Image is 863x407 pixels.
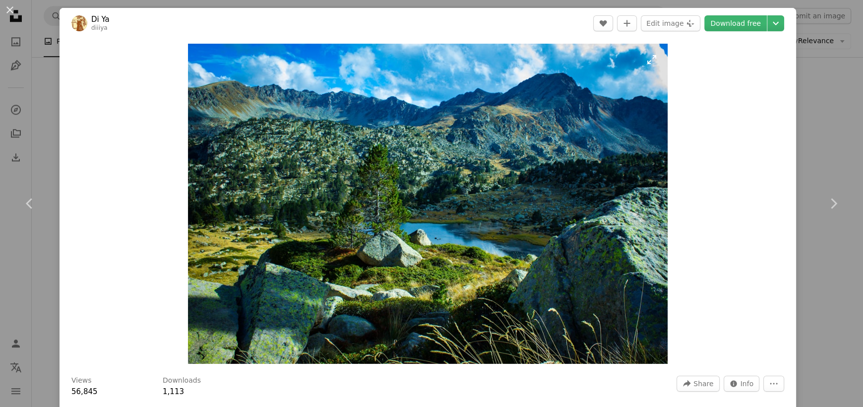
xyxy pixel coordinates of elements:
span: 56,845 [71,387,98,396]
span: Share [693,376,713,391]
button: Stats about this image [724,376,760,392]
span: 1,113 [163,387,184,396]
button: Choose download size [767,15,784,31]
img: green trees near lake and mountain during daytime [188,44,668,364]
span: Info [740,376,754,391]
a: diiiya [91,24,108,31]
img: Go to Di Ya's profile [71,15,87,31]
h3: Views [71,376,92,386]
button: Zoom in on this image [188,44,668,364]
button: More Actions [763,376,784,392]
h3: Downloads [163,376,201,386]
a: Download free [704,15,767,31]
button: Share this image [677,376,719,392]
button: Add to Collection [617,15,637,31]
a: Di Ya [91,14,110,24]
button: Edit image [641,15,700,31]
a: Next [803,156,863,251]
button: Like [593,15,613,31]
